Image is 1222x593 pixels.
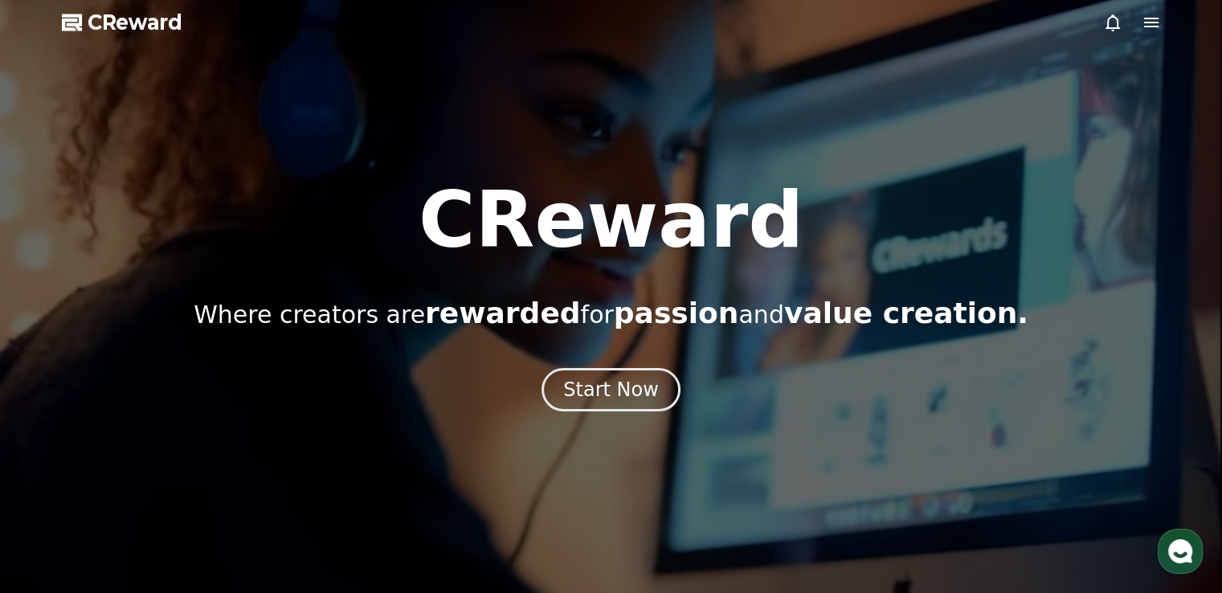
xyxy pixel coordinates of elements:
p: Where creators are for and [194,297,1028,329]
span: Home [41,484,69,497]
span: Messages [133,485,181,497]
span: value creation. [784,296,1028,329]
h1: CReward [419,182,803,259]
button: Start Now [542,368,680,411]
a: CReward [62,10,182,35]
a: Home [5,460,106,500]
span: passion [614,296,739,329]
div: Start Now [563,377,659,403]
span: Settings [238,484,277,497]
span: CReward [88,10,182,35]
a: Messages [106,460,207,500]
a: Settings [207,460,309,500]
a: Start Now [542,384,680,399]
span: rewarded [425,296,580,329]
